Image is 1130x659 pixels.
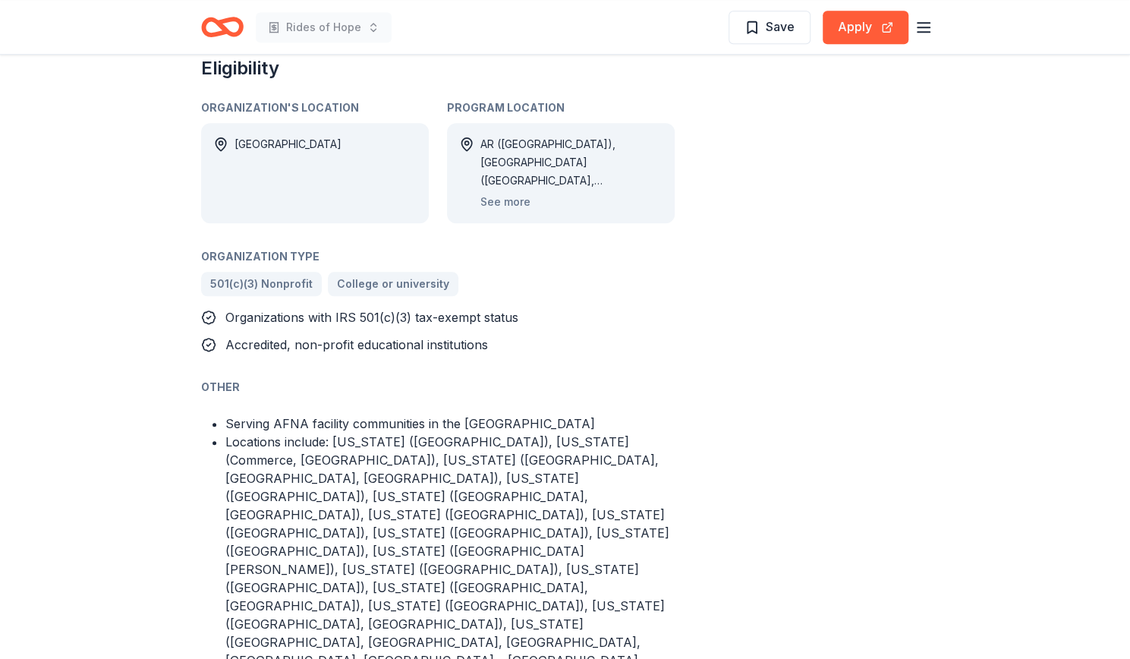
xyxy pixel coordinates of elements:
[201,99,429,117] div: Organization's Location
[201,9,244,45] a: Home
[256,12,392,43] button: Rides of Hope
[337,275,449,293] span: College or university
[447,99,675,117] div: Program Location
[225,310,518,325] span: Organizations with IRS 501(c)(3) tax-exempt status
[234,135,342,211] div: [GEOGRAPHIC_DATA]
[210,275,313,293] span: 501(c)(3) Nonprofit
[480,193,530,211] button: See more
[286,18,361,36] span: Rides of Hope
[480,135,663,190] div: AR ([GEOGRAPHIC_DATA]), [GEOGRAPHIC_DATA] ([GEOGRAPHIC_DATA], [GEOGRAPHIC_DATA]), [GEOGRAPHIC_DAT...
[201,56,675,80] h2: Eligibility
[766,17,795,36] span: Save
[225,415,675,433] li: Serving AFNA facility communities in the [GEOGRAPHIC_DATA]
[201,272,322,296] a: 501(c)(3) Nonprofit
[328,272,458,296] a: College or university
[225,337,488,352] span: Accredited, non-profit educational institutions
[823,11,908,44] button: Apply
[201,378,675,396] div: Other
[201,248,675,266] div: Organization Type
[729,11,811,44] button: Save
